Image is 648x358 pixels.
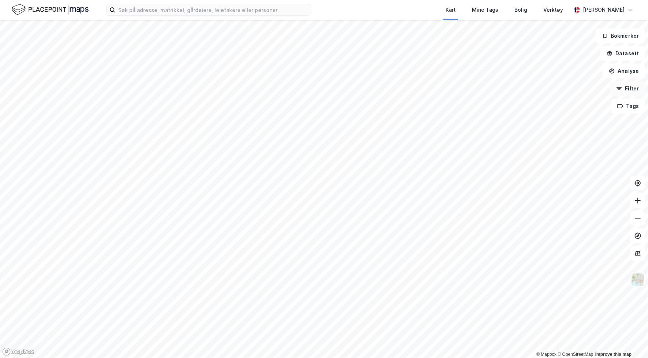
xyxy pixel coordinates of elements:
[600,46,645,61] button: Datasett
[611,323,648,358] div: Kontrollprogram for chat
[514,5,527,14] div: Bolig
[583,5,625,14] div: [PERSON_NAME]
[543,5,563,14] div: Verktøy
[596,29,645,43] button: Bokmerker
[611,99,645,113] button: Tags
[558,352,593,357] a: OpenStreetMap
[611,323,648,358] iframe: Chat Widget
[595,352,632,357] a: Improve this map
[2,347,34,356] a: Mapbox homepage
[12,3,89,16] img: logo.f888ab2527a4732fd821a326f86c7f29.svg
[446,5,456,14] div: Kart
[472,5,498,14] div: Mine Tags
[536,352,556,357] a: Mapbox
[610,81,645,96] button: Filter
[603,64,645,78] button: Analyse
[115,4,311,15] input: Søk på adresse, matrikkel, gårdeiere, leietakere eller personer
[631,273,645,287] img: Z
